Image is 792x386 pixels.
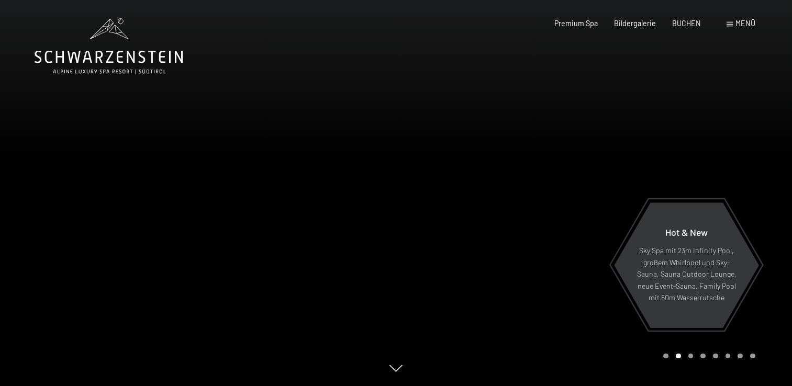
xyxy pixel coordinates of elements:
[738,354,743,359] div: Carousel Page 7
[700,354,706,359] div: Carousel Page 4
[676,354,681,359] div: Carousel Page 2 (Current Slide)
[663,354,668,359] div: Carousel Page 1
[614,19,656,28] a: Bildergalerie
[672,19,701,28] a: BUCHEN
[735,19,755,28] span: Menü
[660,354,755,359] div: Carousel Pagination
[713,354,718,359] div: Carousel Page 5
[554,19,598,28] a: Premium Spa
[637,245,737,304] p: Sky Spa mit 23m Infinity Pool, großem Whirlpool und Sky-Sauna, Sauna Outdoor Lounge, neue Event-S...
[726,354,731,359] div: Carousel Page 6
[613,202,760,328] a: Hot & New Sky Spa mit 23m Infinity Pool, großem Whirlpool und Sky-Sauna, Sauna Outdoor Lounge, ne...
[688,354,694,359] div: Carousel Page 3
[750,354,755,359] div: Carousel Page 8
[665,226,708,238] span: Hot & New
